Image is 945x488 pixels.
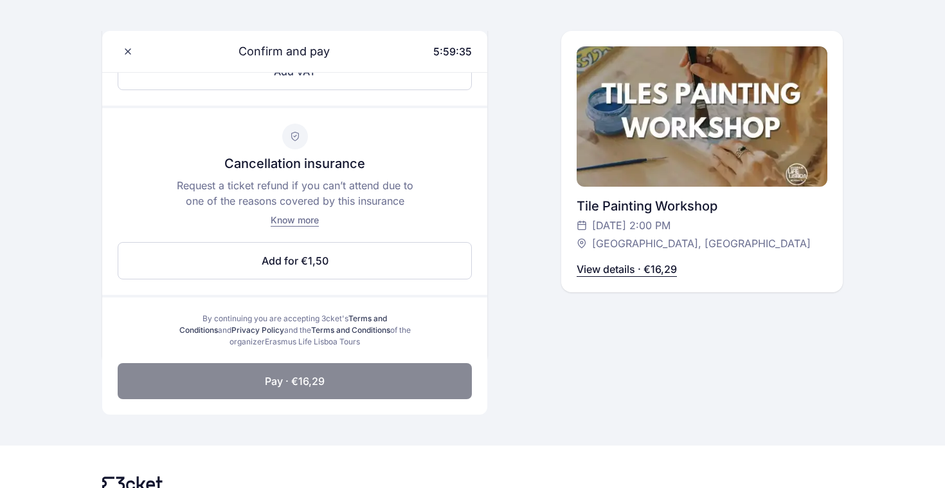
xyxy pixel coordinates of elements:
[174,313,415,348] div: By continuing you are accepting 3cket's and and the of the organizer
[262,253,328,268] span: Add for €1,50
[223,42,330,61] span: Confirm and pay
[265,337,360,346] span: Erasmus Life Lisboa Tours
[265,373,325,389] span: Pay · €16,29
[271,214,319,225] span: Know more
[592,236,811,251] span: [GEOGRAPHIC_DATA], [GEOGRAPHIC_DATA]
[577,197,827,215] div: Tile Painting Workshop
[231,325,284,335] a: Privacy Policy
[433,45,472,58] span: 5:59:35
[224,155,365,173] p: Cancellation insurance
[118,242,472,279] button: Add for €1,50
[311,325,390,335] a: Terms and Conditions
[577,261,677,277] p: View details · €16,29
[118,363,472,399] button: Pay · €16,29
[592,218,670,233] span: [DATE] 2:00 PM
[172,178,419,209] p: Request a ticket refund if you can’t attend due to one of the reasons covered by this insurance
